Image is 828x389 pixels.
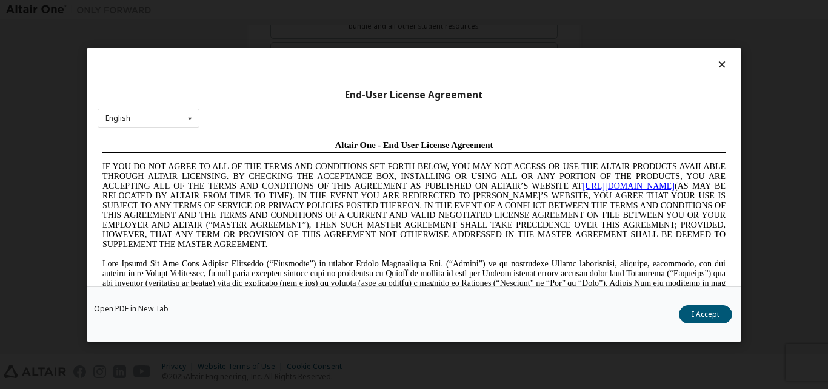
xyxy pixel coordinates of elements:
[485,46,577,55] a: [URL][DOMAIN_NAME]
[5,124,628,211] span: Lore Ipsumd Sit Ame Cons Adipisc Elitseddo (“Eiusmodte”) in utlabor Etdolo Magnaaliqua Eni. (“Adm...
[238,5,396,15] span: Altair One - End User License Agreement
[105,115,130,122] div: English
[94,305,169,312] a: Open PDF in New Tab
[679,305,732,323] button: I Accept
[5,27,628,113] span: IF YOU DO NOT AGREE TO ALL OF THE TERMS AND CONDITIONS SET FORTH BELOW, YOU MAY NOT ACCESS OR USE...
[98,89,730,101] div: End-User License Agreement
